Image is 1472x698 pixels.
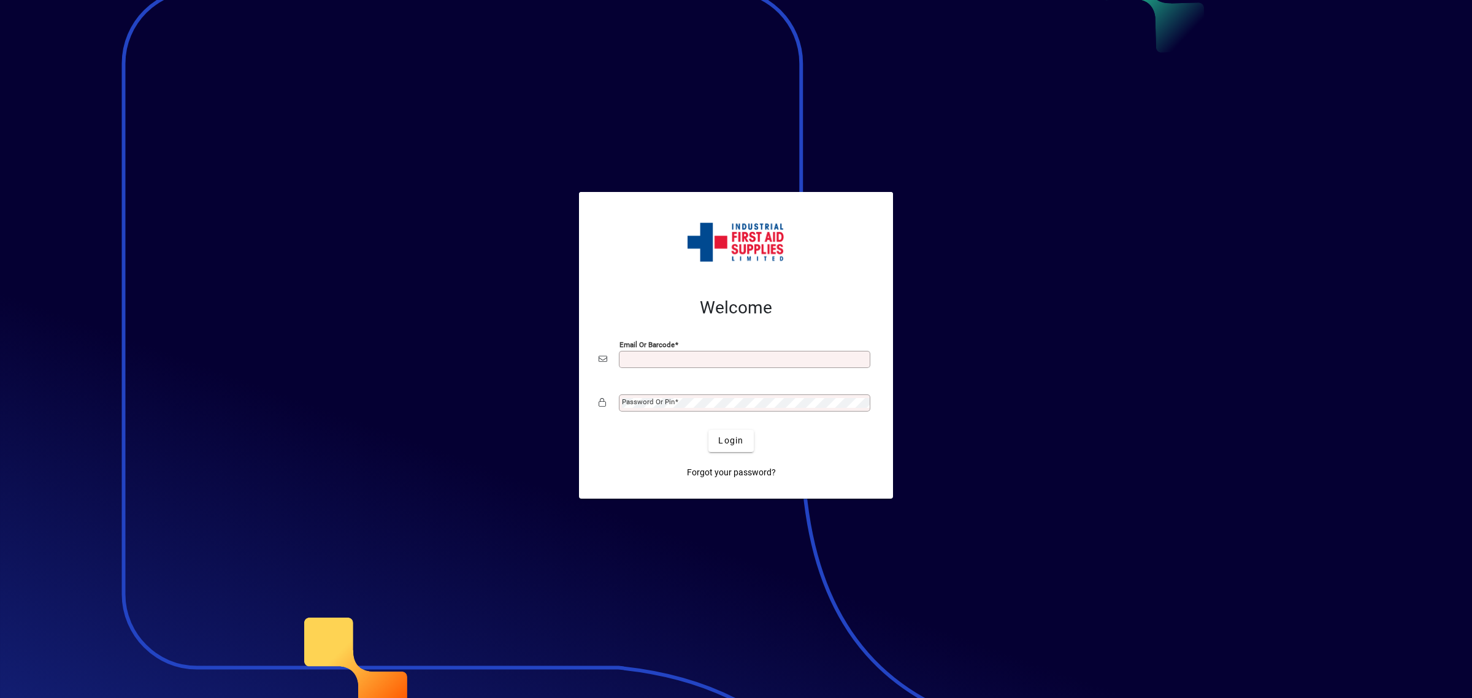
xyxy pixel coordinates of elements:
a: Forgot your password? [682,462,781,484]
mat-label: Email or Barcode [619,340,675,348]
mat-label: Password or Pin [622,397,675,406]
button: Login [708,430,753,452]
h2: Welcome [599,297,873,318]
span: Forgot your password? [687,466,776,479]
span: Login [718,434,743,447]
